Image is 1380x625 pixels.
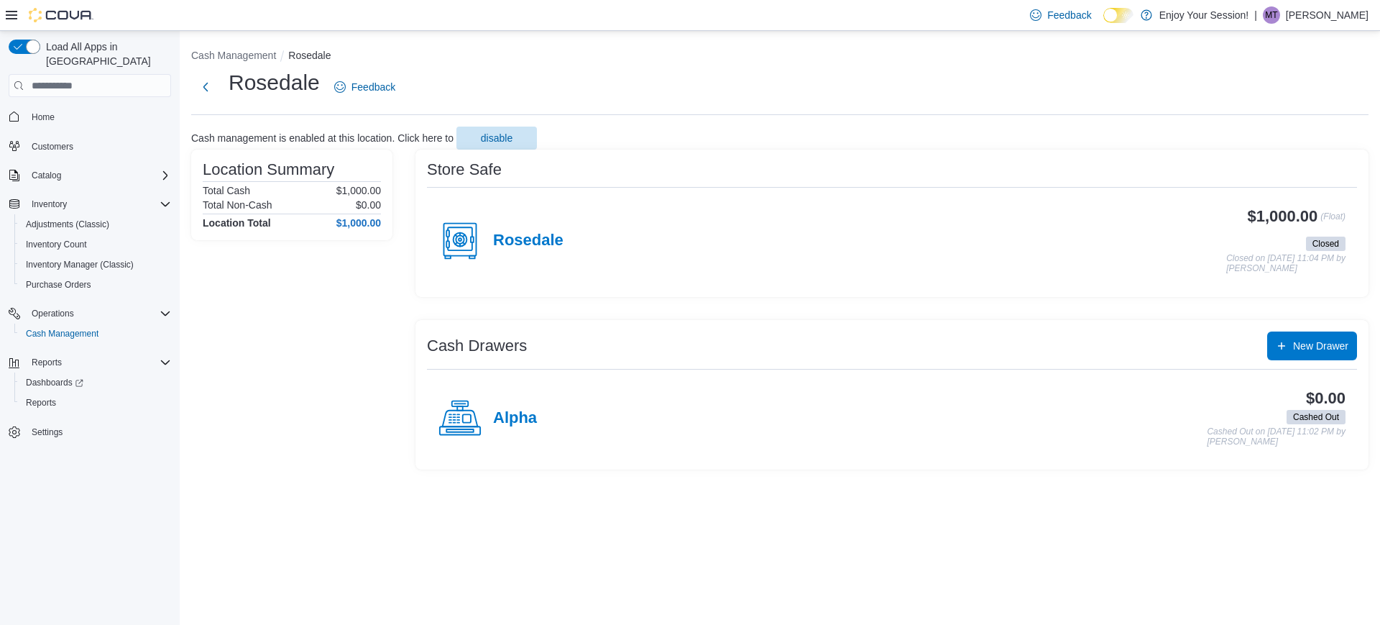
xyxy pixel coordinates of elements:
span: disable [481,131,512,145]
a: Dashboards [14,373,177,393]
input: Dark Mode [1103,8,1133,23]
h3: $0.00 [1306,390,1345,407]
button: Settings [3,421,177,442]
button: Next [191,73,220,101]
span: Adjustments (Classic) [26,219,109,230]
button: Purchase Orders [14,275,177,295]
span: Reports [26,354,171,371]
div: Matthew Topic [1263,6,1280,24]
button: Customers [3,136,177,157]
span: Cashed Out [1287,410,1345,424]
a: Home [26,109,60,126]
span: Inventory Manager (Classic) [20,256,171,273]
a: Customers [26,138,79,155]
p: (Float) [1320,208,1345,234]
p: Cash management is enabled at this location. Click here to [191,132,454,144]
a: Dashboards [20,374,89,391]
span: Adjustments (Classic) [20,216,171,233]
a: Feedback [328,73,401,101]
h1: Rosedale [229,68,320,97]
span: Catalog [32,170,61,181]
a: Purchase Orders [20,276,97,293]
button: Rosedale [288,50,331,61]
span: Catalog [26,167,171,184]
span: Load All Apps in [GEOGRAPHIC_DATA] [40,40,171,68]
span: Inventory [32,199,67,210]
span: Purchase Orders [26,279,91,291]
span: Settings [32,426,63,438]
button: Inventory Count [14,234,177,255]
span: Inventory Count [26,239,87,250]
p: Closed on [DATE] 11:04 PM by [PERSON_NAME] [1226,254,1345,273]
a: Inventory Manager (Classic) [20,256,139,273]
span: Reports [26,397,56,409]
span: Home [26,107,171,125]
a: Adjustments (Classic) [20,216,115,233]
span: Customers [26,137,171,155]
h3: Store Safe [427,161,502,178]
a: Inventory Count [20,236,93,253]
nav: Complex example [9,100,171,480]
button: Home [3,106,177,127]
span: Customers [32,141,73,152]
span: Dark Mode [1103,23,1104,24]
button: Cash Management [191,50,276,61]
button: Inventory [26,196,73,213]
h4: Location Total [203,217,271,229]
button: Adjustments (Classic) [14,214,177,234]
span: Operations [26,305,171,322]
span: Closed [1312,237,1339,250]
h3: Cash Drawers [427,337,527,355]
h6: Total Non-Cash [203,199,272,211]
span: Purchase Orders [20,276,171,293]
span: Home [32,111,55,123]
button: Inventory [3,194,177,214]
span: New Drawer [1293,339,1348,353]
p: [PERSON_NAME] [1286,6,1368,24]
button: Catalog [26,167,67,184]
span: Inventory Count [20,236,171,253]
button: New Drawer [1267,332,1357,360]
h3: $1,000.00 [1248,208,1318,225]
img: Cova [29,8,93,22]
span: Dashboards [26,377,83,388]
button: Reports [14,393,177,413]
span: Reports [20,394,171,411]
button: Inventory Manager (Classic) [14,255,177,275]
h3: Location Summary [203,161,334,178]
p: $0.00 [356,199,381,211]
p: Cashed Out on [DATE] 11:02 PM by [PERSON_NAME] [1207,427,1345,447]
span: Cashed Out [1293,411,1339,424]
button: Catalog [3,165,177,186]
h4: $1,000.00 [336,217,381,229]
span: Cash Management [26,328,98,339]
h4: Rosedale [493,232,563,250]
span: Cash Management [20,325,171,342]
nav: An example of EuiBreadcrumbs [191,48,1368,65]
span: Inventory [26,196,171,213]
button: Operations [3,304,177,324]
span: MT [1265,6,1277,24]
span: Closed [1306,237,1345,251]
button: Cash Management [14,324,177,344]
span: Feedback [1047,8,1091,22]
span: Operations [32,308,74,319]
h6: Total Cash [203,185,250,196]
button: Operations [26,305,80,322]
a: Reports [20,394,62,411]
span: Dashboards [20,374,171,391]
a: Settings [26,424,68,441]
span: Inventory Manager (Classic) [26,259,134,270]
span: Reports [32,357,62,368]
button: Reports [26,354,68,371]
a: Cash Management [20,325,104,342]
p: | [1254,6,1257,24]
span: Feedback [351,80,395,94]
p: Enjoy Your Session! [1159,6,1249,24]
a: Feedback [1024,1,1097,29]
button: disable [456,127,537,150]
h4: Alpha [493,409,537,428]
span: Settings [26,423,171,441]
p: $1,000.00 [336,185,381,196]
button: Reports [3,352,177,373]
